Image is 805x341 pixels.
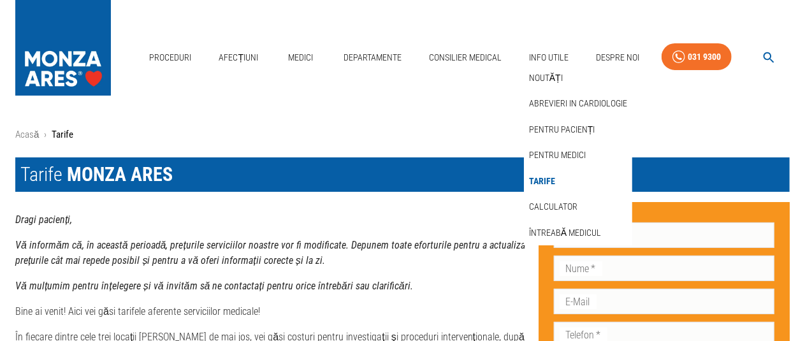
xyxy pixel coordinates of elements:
strong: Dragi pacienți, [15,214,72,226]
div: Pentru pacienți [524,117,632,143]
a: Info Utile [524,45,574,71]
a: Afecțiuni [214,45,264,71]
div: 031 9300 [688,49,721,65]
span: MONZA ARES [67,163,173,185]
a: Departamente [338,45,407,71]
strong: Vă mulțumim pentru înțelegere și vă invităm să ne contactați pentru orice întrebări sau clarificări. [15,280,413,292]
nav: secondary mailbox folders [524,65,632,246]
a: Noutăți [526,68,565,89]
li: › [44,127,47,142]
a: Consilier Medical [424,45,507,71]
a: Despre Noi [591,45,644,71]
p: Tarife [52,127,73,142]
div: Abrevieri in cardiologie [524,91,632,117]
div: Tarife [524,168,632,194]
a: Proceduri [145,45,197,71]
a: Medici [280,45,321,71]
a: Calculator [526,196,580,217]
a: 031 9300 [662,43,732,71]
div: Pentru medici [524,142,632,168]
div: Calculator [524,194,632,220]
p: Bine ai venit! Aici vei găsi tarifele aferente serviciilor medicale! [15,304,528,319]
a: Pentru medici [526,145,588,166]
strong: Vă informăm că, în această perioadă, prețurile serviciilor noastre vor fi modificate. Depunem toa... [15,239,525,266]
a: Acasă [15,129,39,140]
a: Abrevieri in cardiologie [526,93,630,114]
h1: Tarife [15,157,790,192]
a: Tarife [526,171,558,192]
a: Pentru pacienți [526,119,598,140]
div: Noutăți [524,65,632,91]
nav: breadcrumb [15,127,790,142]
a: Întreabă medicul [526,222,604,243]
div: Întreabă medicul [524,220,632,246]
